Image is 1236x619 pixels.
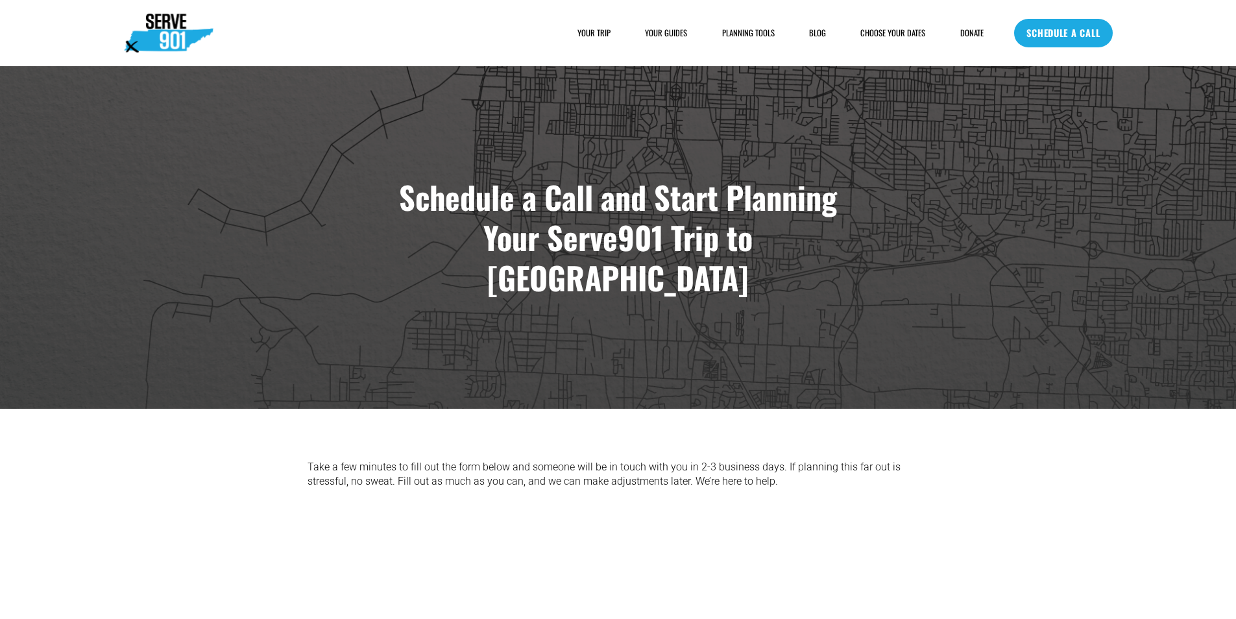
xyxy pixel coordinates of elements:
a: folder dropdown [577,27,611,40]
a: folder dropdown [722,27,775,40]
img: Serve901 [124,14,213,53]
span: PLANNING TOOLS [722,27,775,39]
p: Take a few minutes to fill out the form below and someone will be in touch with you in 2-3 busine... [308,460,928,489]
a: DONATE [960,27,984,40]
a: SCHEDULE A CALL [1014,19,1112,47]
a: BLOG [809,27,826,40]
strong: Schedule a Call and Start Planning Your Serve901 Trip to [GEOGRAPHIC_DATA] [399,174,845,300]
span: YOUR TRIP [577,27,611,39]
a: YOUR GUIDES [645,27,687,40]
a: CHOOSE YOUR DATES [860,27,925,40]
